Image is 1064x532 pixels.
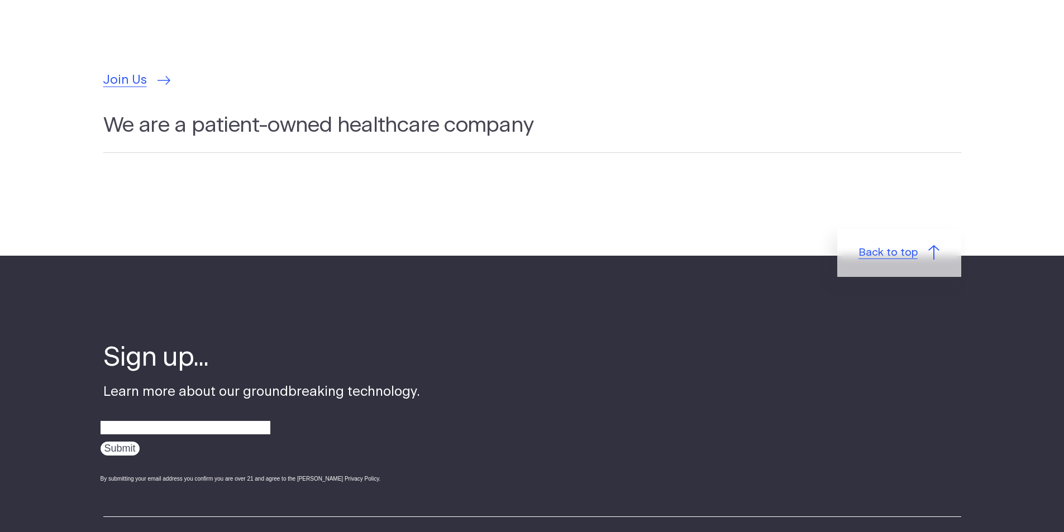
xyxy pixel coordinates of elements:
[103,71,170,90] a: Join Us
[103,341,420,376] h4: Sign up...
[103,71,147,90] span: Join Us
[101,475,420,483] div: By submitting your email address you confirm you are over 21 and agree to the [PERSON_NAME] Priva...
[858,245,918,261] span: Back to top
[103,341,420,493] div: Learn more about our groundbreaking technology.
[103,111,961,152] h2: We are a patient-owned healthcare company
[101,442,140,456] input: Submit
[837,229,961,277] a: Back to top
